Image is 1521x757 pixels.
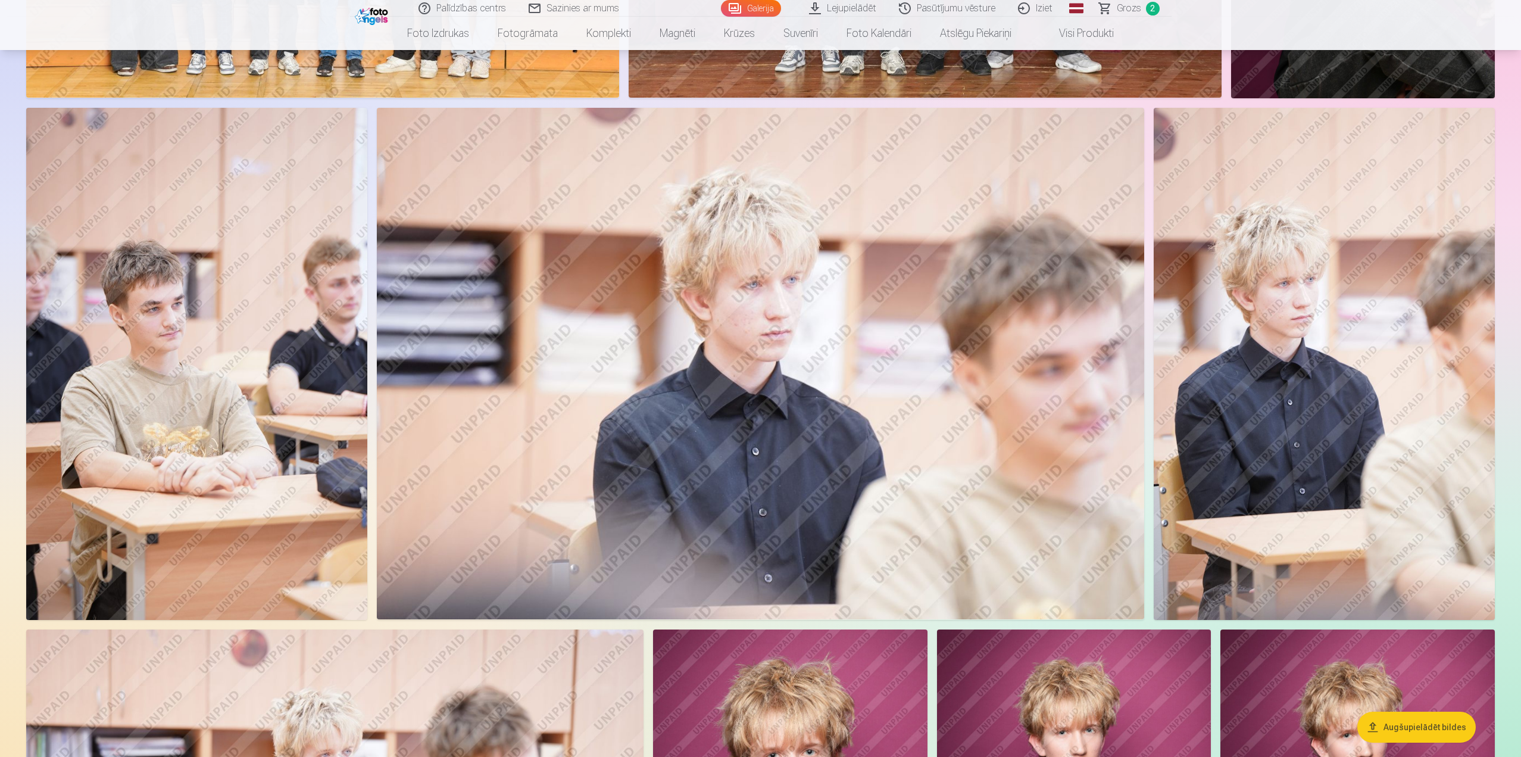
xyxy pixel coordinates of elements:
[1026,17,1128,50] a: Visi produkti
[1146,2,1160,15] span: 2
[645,17,710,50] a: Magnēti
[1117,1,1141,15] span: Grozs
[710,17,769,50] a: Krūzes
[832,17,926,50] a: Foto kalendāri
[355,5,391,25] img: /fa1
[483,17,572,50] a: Fotogrāmata
[769,17,832,50] a: Suvenīri
[572,17,645,50] a: Komplekti
[1357,712,1476,743] button: Augšupielādēt bildes
[393,17,483,50] a: Foto izdrukas
[926,17,1026,50] a: Atslēgu piekariņi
